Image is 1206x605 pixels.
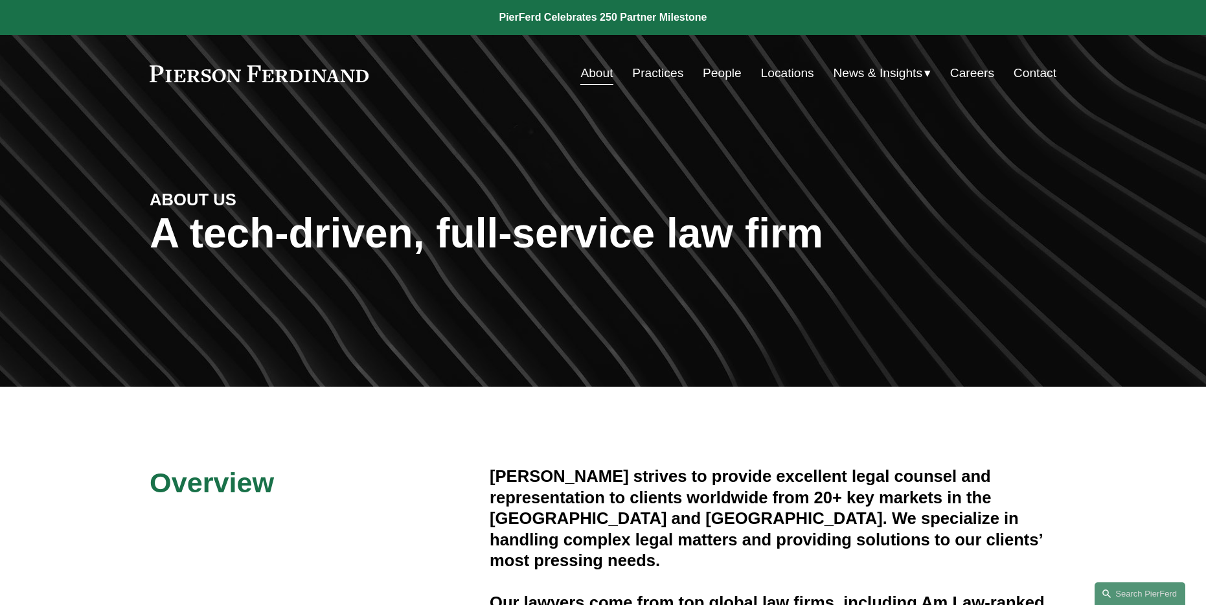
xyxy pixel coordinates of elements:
[580,61,613,86] a: About
[632,61,683,86] a: Practices
[150,190,236,209] strong: ABOUT US
[761,61,814,86] a: Locations
[490,466,1056,571] h4: [PERSON_NAME] strives to provide excellent legal counsel and representation to clients worldwide ...
[833,61,931,86] a: folder dropdown
[1014,61,1056,86] a: Contact
[703,61,742,86] a: People
[950,61,994,86] a: Careers
[1095,582,1185,605] a: Search this site
[150,467,274,498] span: Overview
[833,62,922,85] span: News & Insights
[150,210,1056,257] h1: A tech-driven, full-service law firm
